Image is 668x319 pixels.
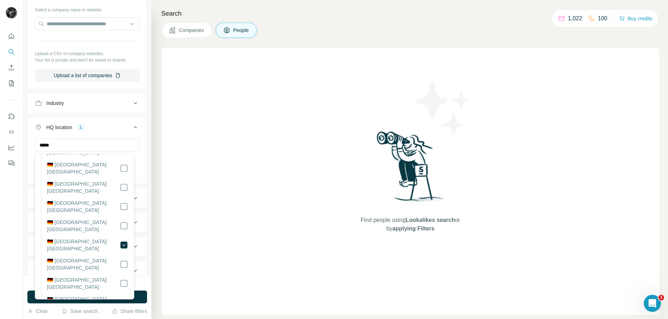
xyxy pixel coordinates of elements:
[161,9,659,18] h4: Search
[28,262,147,279] button: Keywords
[6,110,17,123] button: Use Surfe on LinkedIn
[47,219,120,233] label: 🇩🇪 [GEOGRAPHIC_DATA]: [GEOGRAPHIC_DATA]
[598,14,607,23] p: 100
[47,200,120,214] label: 🇩🇪 [GEOGRAPHIC_DATA]: [GEOGRAPHIC_DATA]
[47,238,120,252] label: 🇩🇪 [GEOGRAPHIC_DATA]: [GEOGRAPHIC_DATA]
[353,216,467,233] span: Find people using or by
[6,61,17,74] button: Enrich CSV
[644,295,661,312] iframe: Intercom live chat
[28,190,147,207] button: Annual revenue ($)
[47,161,120,175] label: 🇩🇪 [GEOGRAPHIC_DATA]: [GEOGRAPHIC_DATA]
[35,50,140,57] p: Upload a CSV of company websites.
[179,27,205,34] span: Companies
[46,124,72,131] div: HQ location
[392,225,434,232] span: applying Filters
[47,180,120,195] label: 🇩🇪 [GEOGRAPHIC_DATA]: [GEOGRAPHIC_DATA]
[27,291,147,303] button: Run search
[27,308,48,315] button: Clear
[28,238,147,255] button: Technologies
[28,119,147,139] button: HQ location1
[619,14,652,23] button: Buy credits
[35,4,140,13] div: Select a company name or website
[411,76,475,140] img: Surfe Illustration - Stars
[6,77,17,90] button: My lists
[6,7,17,18] img: Avatar
[406,217,455,223] span: Lookalikes search
[233,27,250,34] span: People
[35,69,140,82] button: Upload a list of companies
[6,126,17,138] button: Use Surfe API
[35,57,140,63] p: Your list is private and won't be saved or shared.
[6,141,17,154] button: Dashboard
[658,295,664,301] span: 1
[6,30,17,43] button: Quick start
[46,100,64,107] div: Industry
[47,276,120,291] label: 🇩🇪 [GEOGRAPHIC_DATA]: [GEOGRAPHIC_DATA]
[47,296,120,310] label: 🇩🇪 [GEOGRAPHIC_DATA]: [GEOGRAPHIC_DATA]
[28,214,147,231] button: Employees (size)
[77,124,85,131] div: 1
[28,95,147,112] button: Industry
[62,308,98,315] button: Save search
[568,14,582,23] p: 1,022
[6,46,17,58] button: Search
[112,308,147,315] button: Share filters
[374,129,448,209] img: Surfe Illustration - Woman searching with binoculars
[6,157,17,170] button: Feedback
[47,257,120,271] label: 🇩🇪 [GEOGRAPHIC_DATA]: [GEOGRAPHIC_DATA]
